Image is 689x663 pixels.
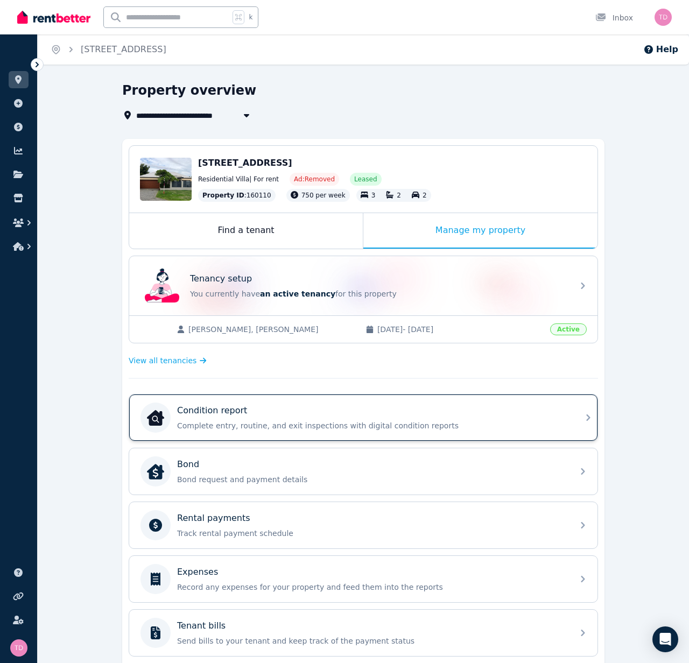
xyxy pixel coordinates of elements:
p: Bond [177,458,199,471]
div: Manage my property [363,213,597,249]
span: 2 [423,192,427,199]
span: an active tenancy [260,290,335,298]
p: Bond request and payment details [177,474,567,485]
span: [DATE] - [DATE] [377,324,544,335]
a: [STREET_ADDRESS] [81,44,166,54]
p: Condition report [177,404,247,417]
img: RentBetter [17,9,90,25]
p: You currently have for this property [190,288,567,299]
button: Help [643,43,678,56]
img: Tenancy setup [145,269,179,303]
img: Tom Dudek [10,639,27,657]
a: Condition reportCondition reportComplete entry, routine, and exit inspections with digital condit... [129,394,597,441]
span: Property ID [202,191,244,200]
img: Bond [147,463,164,480]
img: Tom Dudek [655,9,672,26]
p: Rental payments [177,512,250,525]
a: Tenancy setupTenancy setupYou currently havean active tenancyfor this property [129,256,597,315]
p: Expenses [177,566,218,579]
span: Active [550,323,587,335]
a: BondBondBond request and payment details [129,448,597,495]
span: Ad: Removed [294,175,335,184]
span: 2 [397,192,401,199]
p: Tenancy setup [190,272,252,285]
img: Condition report [147,409,164,426]
nav: Breadcrumb [38,34,179,65]
span: [PERSON_NAME], [PERSON_NAME] [188,324,355,335]
a: ExpensesRecord any expenses for your property and feed them into the reports [129,556,597,602]
a: Rental paymentsTrack rental payment schedule [129,502,597,548]
span: [STREET_ADDRESS] [198,158,292,168]
p: Track rental payment schedule [177,528,567,539]
span: Leased [354,175,377,184]
div: : 160110 [198,189,276,202]
span: Residential Villa | For rent [198,175,279,184]
span: 3 [371,192,376,199]
span: View all tenancies [129,355,196,366]
p: Record any expenses for your property and feed them into the reports [177,582,567,593]
h1: Property overview [122,82,256,99]
span: 750 per week [301,192,346,199]
span: k [249,13,252,22]
div: Inbox [595,12,633,23]
a: Tenant billsSend bills to your tenant and keep track of the payment status [129,610,597,656]
p: Send bills to your tenant and keep track of the payment status [177,636,567,646]
p: Complete entry, routine, and exit inspections with digital condition reports [177,420,567,431]
div: Open Intercom Messenger [652,626,678,652]
div: Find a tenant [129,213,363,249]
p: Tenant bills [177,619,226,632]
a: View all tenancies [129,355,207,366]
